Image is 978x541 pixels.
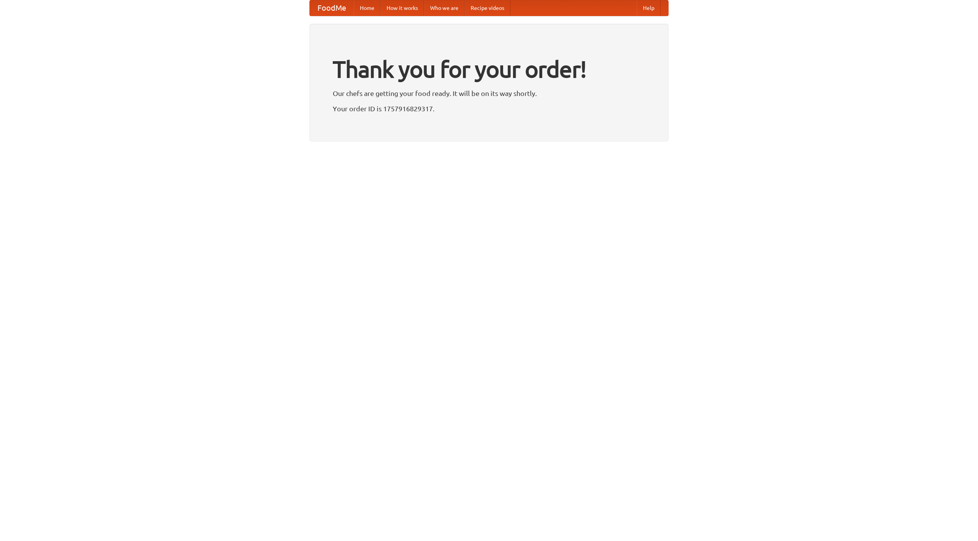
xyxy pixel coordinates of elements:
h1: Thank you for your order! [333,51,645,88]
p: Our chefs are getting your food ready. It will be on its way shortly. [333,88,645,99]
a: Recipe videos [465,0,510,16]
a: FoodMe [310,0,354,16]
p: Your order ID is 1757916829317. [333,103,645,114]
a: Home [354,0,381,16]
a: Who we are [424,0,465,16]
a: Help [637,0,661,16]
a: How it works [381,0,424,16]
